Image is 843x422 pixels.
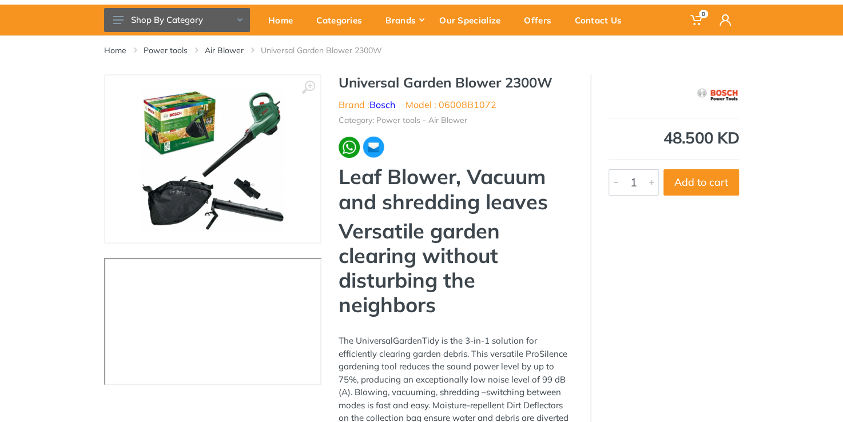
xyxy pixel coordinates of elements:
h1: Universal Garden Blower 2300W [339,74,573,91]
div: Our Specialize [431,8,516,32]
img: Bosch [696,80,739,109]
a: Power tools [144,45,188,56]
button: Shop By Category [104,8,250,32]
a: Offers [516,5,567,35]
div: Home [260,8,308,32]
a: 0 [682,5,711,35]
img: Royal Tools - Universal Garden Blower 2300W [141,87,285,231]
div: Brands [377,8,431,32]
img: ma.webp [362,136,385,159]
li: Universal Garden Blower 2300W [261,45,399,56]
a: Categories [308,5,377,35]
li: Category: Power tools - Air Blower [339,114,467,126]
a: Contact Us [567,5,637,35]
h1: Leaf Blower, Vacuum and shredding leaves [339,164,573,213]
nav: breadcrumb [104,45,739,56]
div: Offers [516,8,567,32]
button: Add to cart [663,169,739,196]
h1: Versatile garden clearing without disturbing the neighbors [339,218,573,317]
a: Air Blower [205,45,244,56]
div: Contact Us [567,8,637,32]
div: Categories [308,8,377,32]
li: Model : 06008B1072 [405,98,496,112]
img: wa.webp [339,137,360,158]
span: 0 [699,10,708,18]
a: Bosch [369,99,395,110]
li: Brand : [339,98,395,112]
a: Home [104,45,126,56]
a: Our Specialize [431,5,516,35]
div: 48.500 KD [609,130,739,146]
a: Home [260,5,308,35]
